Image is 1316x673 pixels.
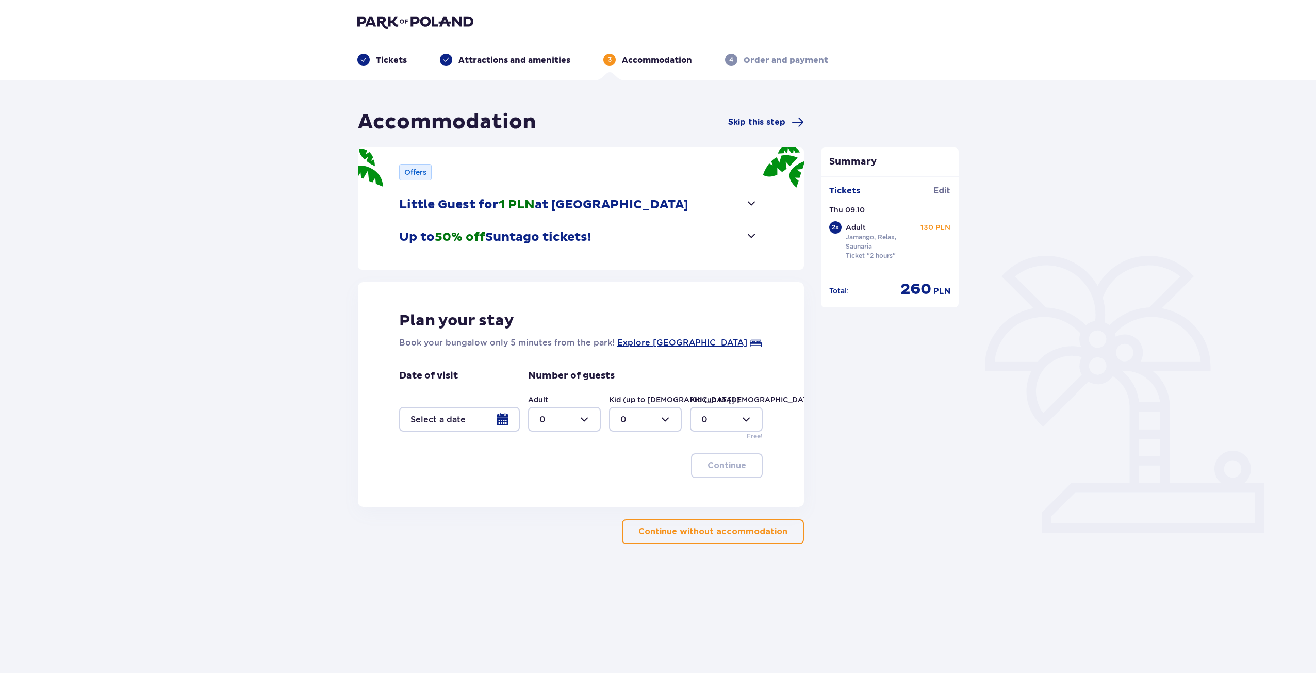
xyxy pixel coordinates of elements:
[617,337,747,349] a: Explore [GEOGRAPHIC_DATA]
[829,205,865,215] p: Thu 09.10
[933,185,950,196] span: Edit
[399,311,514,331] p: Plan your stay
[608,55,612,64] p: 3
[458,55,570,66] p: Attractions and amenities
[747,432,763,441] p: Free!
[744,55,828,66] p: Order and payment
[399,189,758,221] button: Little Guest for1 PLNat [GEOGRAPHIC_DATA]
[829,221,842,234] div: 2 x
[528,395,548,405] label: Adult
[399,337,615,349] p: Book your bungalow only 5 minutes from the park!
[358,109,536,135] h1: Accommodation
[846,233,917,251] p: Jamango, Relax, Saunaria
[376,55,407,66] p: Tickets
[846,251,896,260] p: Ticket "2 hours"
[729,55,733,64] p: 4
[708,460,746,471] p: Continue
[528,370,615,382] p: Number of guests
[728,116,804,128] a: Skip this step
[499,197,535,212] span: 1 PLN
[357,14,473,29] img: Park of Poland logo
[728,117,785,128] span: Skip this step
[900,280,931,299] span: 260
[933,286,950,297] span: PLN
[609,395,740,405] label: Kid (up to [DEMOGRAPHIC_DATA].)
[622,519,804,544] button: Continue without accommodation
[357,54,407,66] div: Tickets
[603,54,692,66] div: 3Accommodation
[691,453,763,478] button: Continue
[399,370,458,382] p: Date of visit
[399,229,591,245] p: Up to Suntago tickets!
[920,222,950,233] p: 130 PLN
[399,197,688,212] p: Little Guest for at [GEOGRAPHIC_DATA]
[399,221,758,253] button: Up to50% offSuntago tickets!
[404,167,426,177] p: Offers
[638,526,787,537] p: Continue without accommodation
[829,185,860,196] p: Tickets
[440,54,570,66] div: Attractions and amenities
[829,286,849,296] p: Total :
[846,222,866,233] p: Adult
[821,156,959,168] p: Summary
[690,395,821,405] label: Kid (up to [DEMOGRAPHIC_DATA].)
[725,54,828,66] div: 4Order and payment
[622,55,692,66] p: Accommodation
[435,229,485,245] span: 50% off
